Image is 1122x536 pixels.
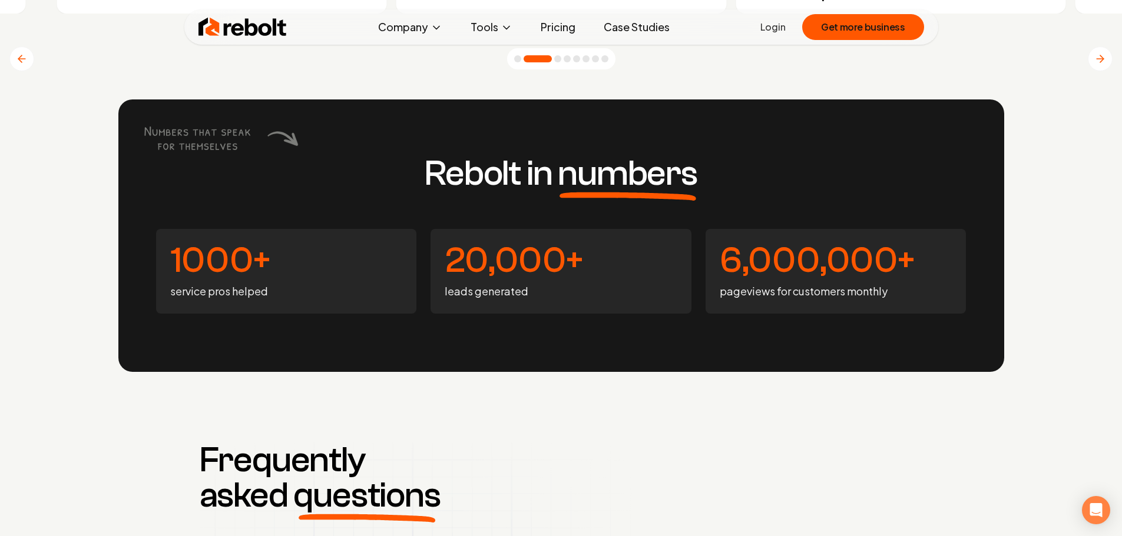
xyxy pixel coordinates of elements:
[554,55,561,62] button: Go to slide 3
[1082,496,1110,524] div: Open Intercom Messenger
[369,15,452,39] button: Company
[564,55,571,62] button: Go to slide 4
[445,243,677,278] h4: 20,000+
[802,14,924,40] button: Get more business
[531,15,585,39] a: Pricing
[760,20,786,34] a: Login
[200,442,454,513] h3: Frequently asked
[558,156,697,191] span: numbers
[594,15,679,39] a: Case Studies
[1088,46,1113,71] button: Next slide
[293,478,440,513] span: questions
[445,283,677,299] p: leads generated
[170,243,403,278] h4: 1000+
[514,55,521,62] button: Go to slide 1
[425,156,697,191] h3: Rebolt in
[524,55,552,62] button: Go to slide 2
[573,55,580,62] button: Go to slide 5
[720,243,952,278] h4: 6,000,000+
[9,46,34,71] button: Previous slide
[582,55,590,62] button: Go to slide 6
[170,283,403,299] p: service pros helped
[461,15,522,39] button: Tools
[601,55,608,62] button: Go to slide 8
[592,55,599,62] button: Go to slide 7
[720,283,952,299] p: pageviews for customers monthly
[198,15,287,39] img: Rebolt Logo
